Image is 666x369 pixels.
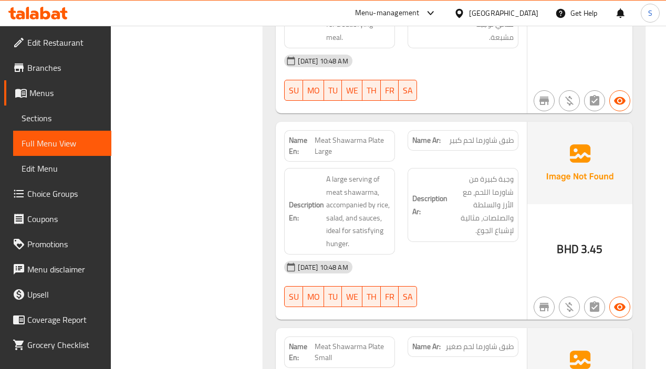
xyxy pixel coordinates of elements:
a: Choice Groups [4,181,111,206]
span: وجبة كبيرة من شاورما اللحم، مع الأرز والسلطة والصلصات، مثالية لإشباع الجوع. [450,173,514,237]
span: WE [346,83,358,98]
span: Grocery Checklist [27,339,103,351]
span: SU [289,289,299,304]
a: Promotions [4,231,111,257]
button: Purchased item [559,297,580,318]
a: Branches [4,55,111,80]
button: Not branch specific item [534,297,555,318]
button: MO [303,286,324,307]
button: FR [381,286,399,307]
span: A large serving of meat shawarma, accompanied by rice, salad, and sauces, ideal for satisfying hu... [326,173,390,250]
strong: Name En: [289,341,315,363]
span: Sections [22,112,103,124]
button: MO [303,80,324,101]
button: Not branch specific item [534,90,555,111]
span: SU [289,83,299,98]
button: SA [399,80,417,101]
button: TU [324,286,342,307]
span: BHD [557,239,578,259]
span: Menu disclaimer [27,263,103,276]
a: Edit Restaurant [4,30,111,55]
span: [DATE] 10:48 AM [294,262,352,272]
span: Promotions [27,238,103,250]
strong: Name Ar: [412,341,441,352]
button: SU [284,286,303,307]
span: FR [385,289,394,304]
a: Coupons [4,206,111,231]
span: S [648,7,652,19]
button: WE [342,286,362,307]
span: Coupons [27,213,103,225]
button: TH [362,80,381,101]
span: [DATE] 10:48 AM [294,56,352,66]
strong: Name En: [289,135,315,157]
span: MO [307,289,320,304]
span: Coverage Report [27,313,103,326]
strong: Description En: [289,198,324,224]
a: Full Menu View [13,131,111,156]
span: Edit Restaurant [27,36,103,49]
span: Meat Shawarma Plate Large [315,135,390,157]
span: طبق شاورما لحم كبير [449,135,514,146]
a: Menus [4,80,111,106]
button: TH [362,286,381,307]
span: SA [403,289,413,304]
span: FR [385,83,394,98]
div: [GEOGRAPHIC_DATA] [469,7,538,19]
span: Choice Groups [27,187,103,200]
a: Sections [13,106,111,131]
span: Menus [29,87,103,99]
span: Branches [27,61,103,74]
button: Available [609,90,630,111]
strong: Description Ar: [412,192,448,218]
img: Ae5nvW7+0k+MAAAAAElFTkSuQmCC [527,122,632,204]
a: Menu disclaimer [4,257,111,282]
button: Not has choices [584,297,605,318]
button: SU [284,80,303,101]
span: MO [307,83,320,98]
span: Full Menu View [22,137,103,150]
a: Edit Menu [13,156,111,181]
span: TU [328,83,338,98]
span: طبق شاورما لحم صغير [445,341,514,352]
span: TH [367,289,377,304]
a: Grocery Checklist [4,332,111,357]
button: Purchased item [559,90,580,111]
span: Upsell [27,288,103,301]
span: SA [403,83,413,98]
button: Available [609,297,630,318]
button: TU [324,80,342,101]
button: SA [399,286,417,307]
span: 3.45 [581,239,603,259]
button: Not has choices [584,90,605,111]
span: TH [367,83,377,98]
a: Upsell [4,282,111,307]
span: Edit Menu [22,162,103,175]
button: WE [342,80,362,101]
button: FR [381,80,399,101]
strong: Name Ar: [412,135,441,146]
span: Meat Shawarma Plate Small [315,341,390,363]
div: Menu-management [355,7,420,19]
span: WE [346,289,358,304]
span: TU [328,289,338,304]
a: Coverage Report [4,307,111,332]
